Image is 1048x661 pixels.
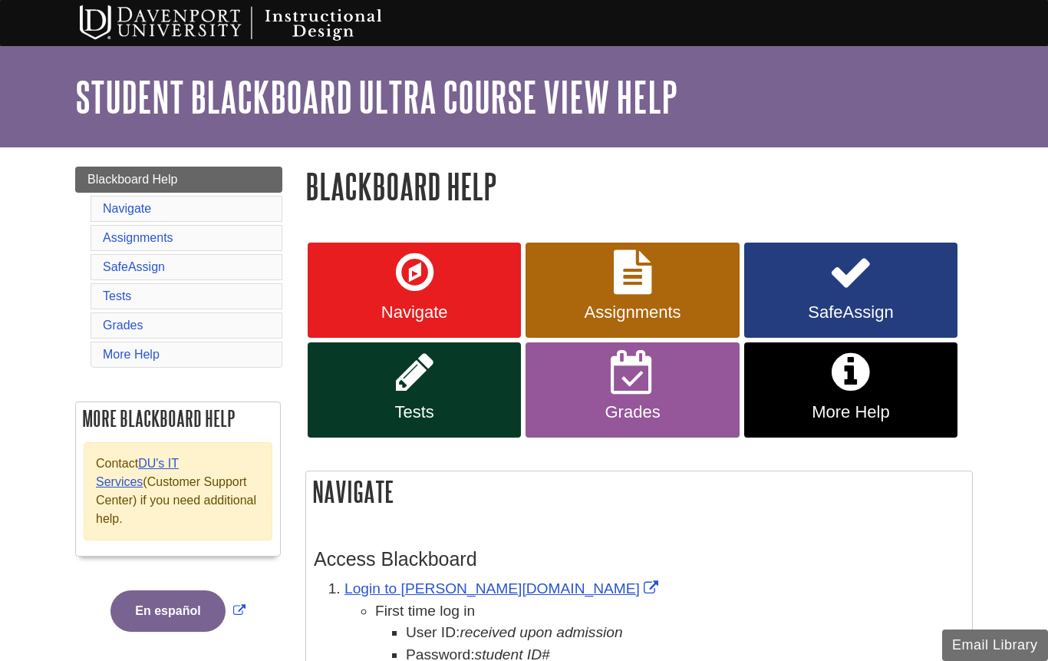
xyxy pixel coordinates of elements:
[526,243,739,338] a: Assignments
[756,402,946,422] span: More Help
[344,580,662,597] a: Link opens in new window
[87,173,177,186] span: Blackboard Help
[756,302,946,322] span: SafeAssign
[306,471,972,512] h2: Navigate
[319,402,509,422] span: Tests
[406,622,964,644] li: User ID:
[319,302,509,322] span: Navigate
[96,457,179,488] a: DU's IT Services
[537,402,727,422] span: Grades
[305,167,973,206] h1: Blackboard Help
[76,402,280,435] h2: More Blackboard Help
[75,167,282,658] div: Guide Page Menu
[103,231,173,244] a: Assignments
[103,202,151,215] a: Navigate
[537,302,727,322] span: Assignments
[942,630,1048,661] button: Email Library
[103,348,160,361] a: More Help
[314,548,964,570] h3: Access Blackboard
[103,319,143,332] a: Grades
[744,243,957,338] a: SafeAssign
[460,624,622,640] i: received upon admission
[110,590,225,632] button: En español
[308,342,521,438] a: Tests
[75,73,677,121] a: Student Blackboard Ultra Course View Help
[308,243,521,338] a: Navigate
[103,289,131,302] a: Tests
[526,342,739,438] a: Grades
[84,442,272,540] div: Contact (Customer Support Center) if you need additional help.
[68,4,436,42] img: Davenport University Instructional Design
[744,342,957,438] a: More Help
[75,167,282,193] a: Blackboard Help
[103,260,165,273] a: SafeAssign
[107,604,249,617] a: Link opens in new window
